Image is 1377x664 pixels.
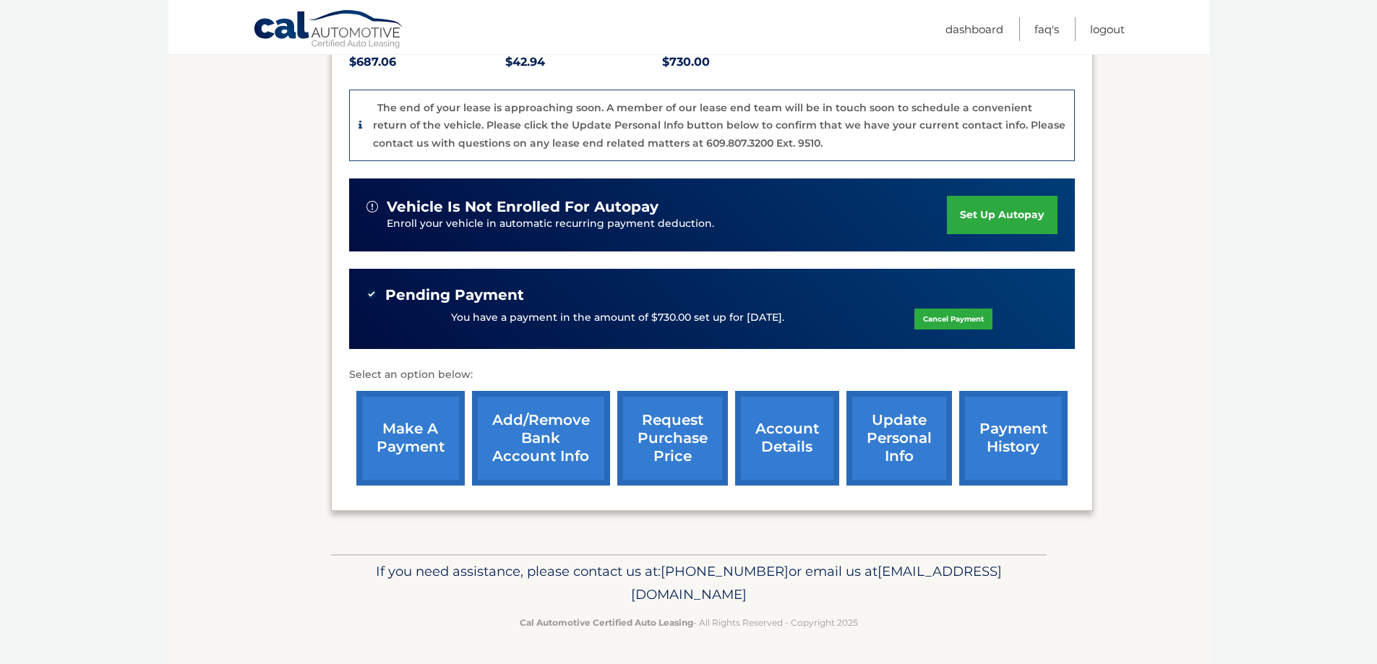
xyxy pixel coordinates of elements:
[945,17,1003,41] a: Dashboard
[349,366,1075,384] p: Select an option below:
[735,391,839,486] a: account details
[520,617,693,628] strong: Cal Automotive Certified Auto Leasing
[472,391,610,486] a: Add/Remove bank account info
[373,101,1065,150] p: The end of your lease is approaching soon. A member of our lease end team will be in touch soon t...
[617,391,728,486] a: request purchase price
[661,563,789,579] span: [PHONE_NUMBER]
[366,289,377,299] img: check-green.svg
[366,201,378,212] img: alert-white.svg
[340,615,1037,630] p: - All Rights Reserved - Copyright 2025
[846,391,952,486] a: update personal info
[959,391,1068,486] a: payment history
[662,52,819,72] p: $730.00
[253,9,405,51] a: Cal Automotive
[349,52,506,72] p: $687.06
[451,310,784,326] p: You have a payment in the amount of $730.00 set up for [DATE].
[356,391,465,486] a: make a payment
[340,560,1037,606] p: If you need assistance, please contact us at: or email us at
[947,196,1057,234] a: set up autopay
[1090,17,1125,41] a: Logout
[385,286,524,304] span: Pending Payment
[387,198,659,216] span: vehicle is not enrolled for autopay
[505,52,662,72] p: $42.94
[387,216,948,232] p: Enroll your vehicle in automatic recurring payment deduction.
[914,309,992,329] a: Cancel Payment
[1034,17,1059,41] a: FAQ's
